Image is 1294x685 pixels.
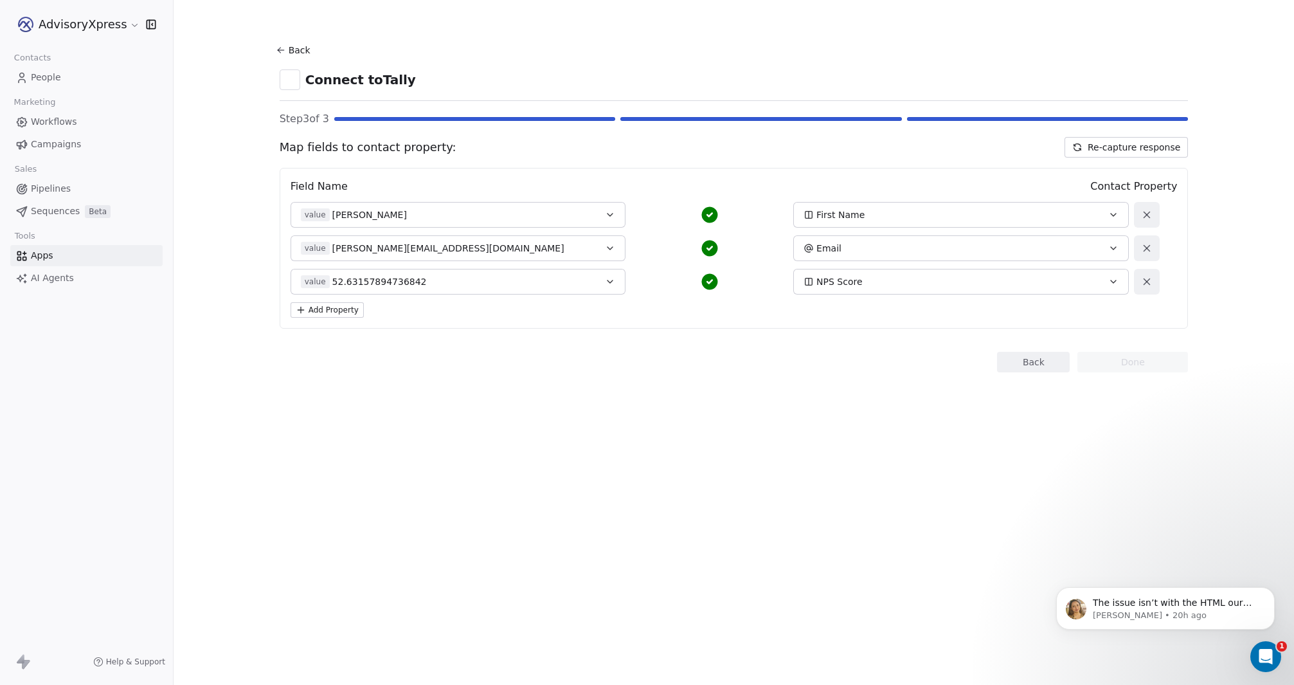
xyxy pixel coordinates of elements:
[31,249,53,262] span: Apps
[816,275,862,288] span: NPS Score
[332,208,407,221] span: [PERSON_NAME]
[1250,641,1281,672] iframe: Intercom live chat
[301,242,330,255] span: value
[9,160,42,179] span: Sales
[10,111,163,132] a: Workflows
[10,245,163,266] a: Apps
[10,268,163,289] a: AI Agents
[1277,641,1287,652] span: 1
[301,208,330,221] span: value
[31,138,81,151] span: Campaigns
[8,48,57,68] span: Contacts
[10,67,163,88] a: People
[93,657,165,667] a: Help & Support
[85,205,111,218] span: Beta
[10,201,163,222] a: SequencesBeta
[1065,137,1188,158] button: Re-capture response
[291,179,348,194] span: Field Name
[8,93,61,112] span: Marketing
[280,111,329,127] span: Step 3 of 3
[305,71,416,89] span: Connect to Tally
[291,302,364,318] button: Add Property
[31,271,74,285] span: AI Agents
[301,275,330,288] span: value
[1077,352,1188,372] button: Done
[31,205,80,218] span: Sequences
[1090,179,1177,194] span: Contact Property
[332,275,427,288] span: 52.63157894736842
[18,17,33,32] img: AX_logo_device_1080.png
[274,39,316,62] button: Back
[997,352,1070,372] button: Back
[9,226,40,246] span: Tools
[10,134,163,155] a: Campaigns
[332,242,564,255] span: [PERSON_NAME][EMAIL_ADDRESS][DOMAIN_NAME]
[39,16,127,33] span: AdvisoryXpress
[106,657,165,667] span: Help & Support
[10,178,163,199] a: Pipelines
[816,208,865,221] span: First Name
[31,115,77,129] span: Workflows
[280,139,456,156] span: Map fields to contact property:
[1037,560,1294,650] iframe: Intercom notifications message
[816,242,841,255] span: Email
[15,14,137,35] button: AdvisoryXpress
[31,71,61,84] span: People
[283,73,296,86] img: tally.png
[31,182,71,196] span: Pipelines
